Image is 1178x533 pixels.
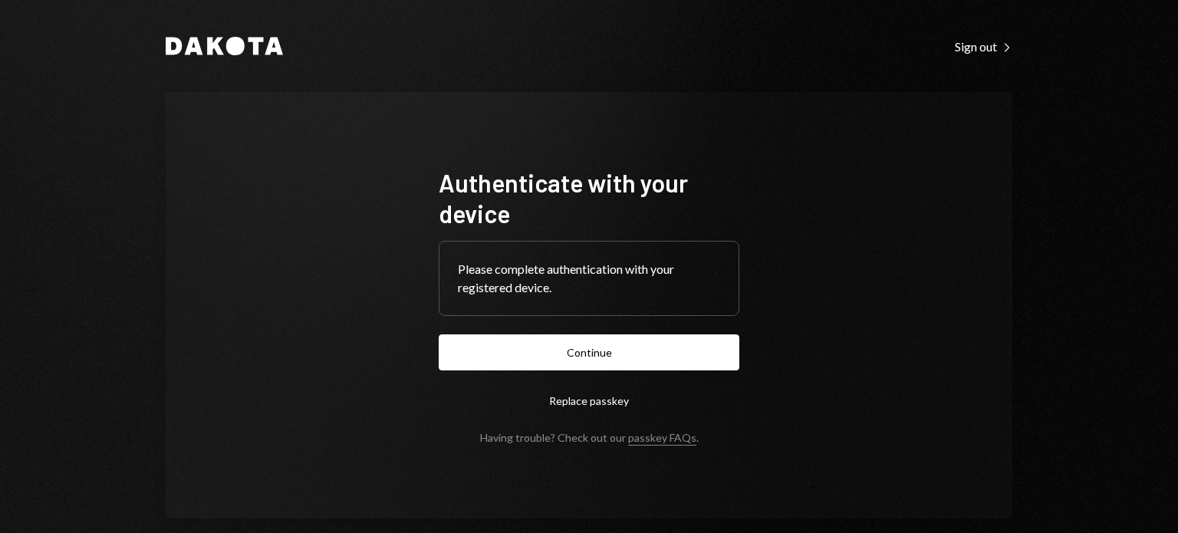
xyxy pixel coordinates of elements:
button: Replace passkey [439,383,739,419]
a: Sign out [955,38,1012,54]
div: Sign out [955,39,1012,54]
a: passkey FAQs [628,431,696,446]
button: Continue [439,334,739,370]
div: Please complete authentication with your registered device. [458,260,720,297]
div: Having trouble? Check out our . [480,431,699,444]
h1: Authenticate with your device [439,167,739,229]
